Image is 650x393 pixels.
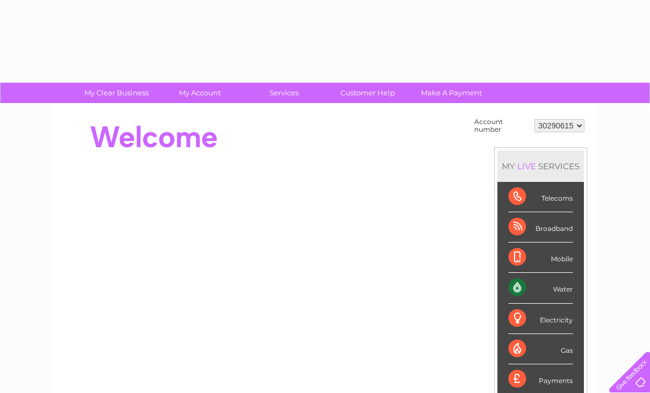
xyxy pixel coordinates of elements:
[508,243,573,273] div: Mobile
[508,182,573,212] div: Telecoms
[508,273,573,303] div: Water
[508,304,573,334] div: Electricity
[515,161,538,171] div: LIVE
[406,83,497,103] a: Make A Payment
[71,83,162,103] a: My Clear Business
[155,83,246,103] a: My Account
[472,115,532,136] td: Account number
[239,83,329,103] a: Services
[497,150,584,182] div: MY SERVICES
[508,212,573,243] div: Broadband
[322,83,413,103] a: Customer Help
[508,334,573,364] div: Gas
